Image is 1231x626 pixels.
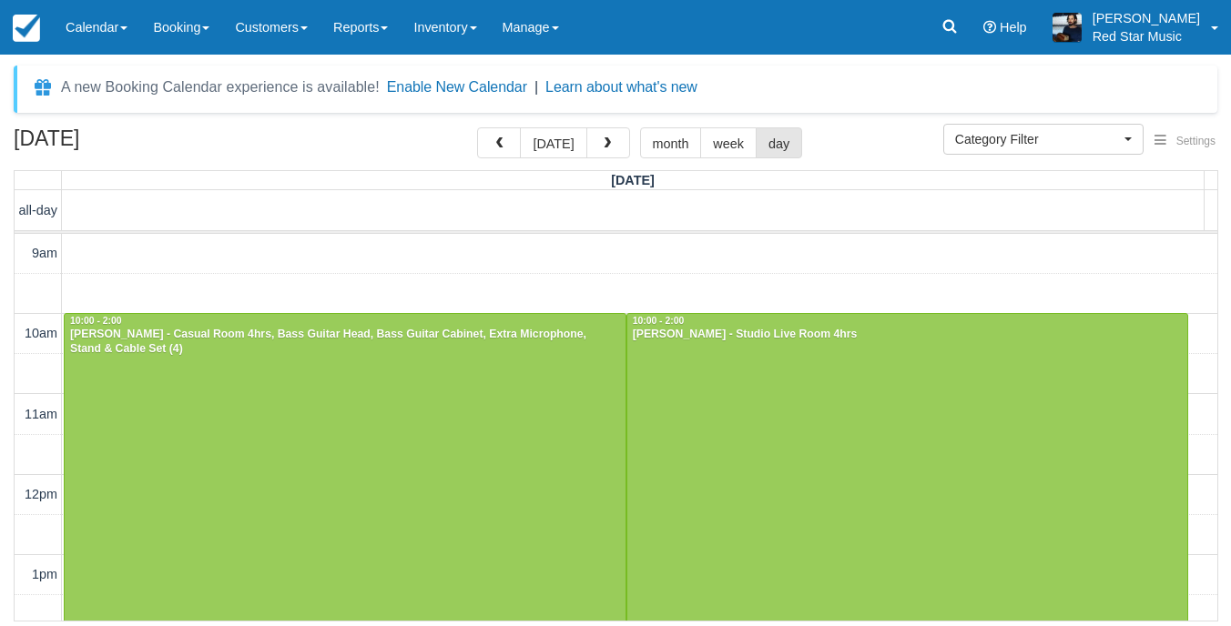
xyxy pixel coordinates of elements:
[1093,9,1200,27] p: [PERSON_NAME]
[955,130,1120,148] span: Category Filter
[69,328,621,357] div: [PERSON_NAME] - Casual Room 4hrs, Bass Guitar Head, Bass Guitar Cabinet, Extra Microphone, Stand ...
[13,15,40,42] img: checkfront-main-nav-mini-logo.png
[520,127,586,158] button: [DATE]
[756,127,802,158] button: day
[983,21,996,34] i: Help
[1053,13,1082,42] img: A1
[943,124,1144,155] button: Category Filter
[1000,20,1027,35] span: Help
[25,407,57,421] span: 11am
[545,79,697,95] a: Learn about what's new
[14,127,244,161] h2: [DATE]
[61,76,380,98] div: A new Booking Calendar experience is available!
[32,246,57,260] span: 9am
[387,78,527,96] button: Enable New Calendar
[632,328,1184,342] div: [PERSON_NAME] - Studio Live Room 4hrs
[611,173,655,187] span: [DATE]
[25,326,57,340] span: 10am
[640,127,702,158] button: month
[633,316,685,326] span: 10:00 - 2:00
[1176,135,1216,147] span: Settings
[1093,27,1200,45] p: Red Star Music
[700,127,757,158] button: week
[70,316,122,326] span: 10:00 - 2:00
[25,487,57,501] span: 12pm
[19,203,57,217] span: all-day
[534,79,538,95] span: |
[32,567,57,581] span: 1pm
[1144,128,1226,155] button: Settings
